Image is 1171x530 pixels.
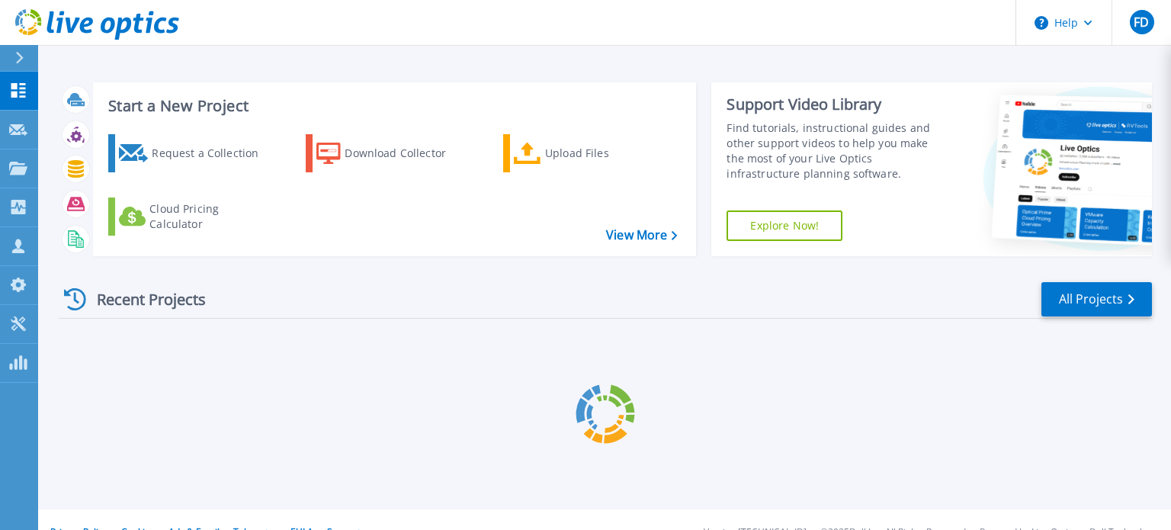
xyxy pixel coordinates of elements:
div: Cloud Pricing Calculator [149,201,271,232]
a: Explore Now! [727,210,842,241]
div: Recent Projects [59,281,226,318]
div: Request a Collection [152,138,274,169]
a: Request a Collection [108,134,278,172]
a: Upload Files [503,134,673,172]
div: Download Collector [345,138,467,169]
div: Support Video Library [727,95,948,114]
span: FD [1134,16,1149,28]
div: Find tutorials, instructional guides and other support videos to help you make the most of your L... [727,120,948,181]
a: Cloud Pricing Calculator [108,198,278,236]
a: All Projects [1041,282,1152,316]
a: View More [606,228,677,243]
h3: Start a New Project [108,98,677,114]
div: Upload Files [545,138,667,169]
a: Download Collector [306,134,476,172]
